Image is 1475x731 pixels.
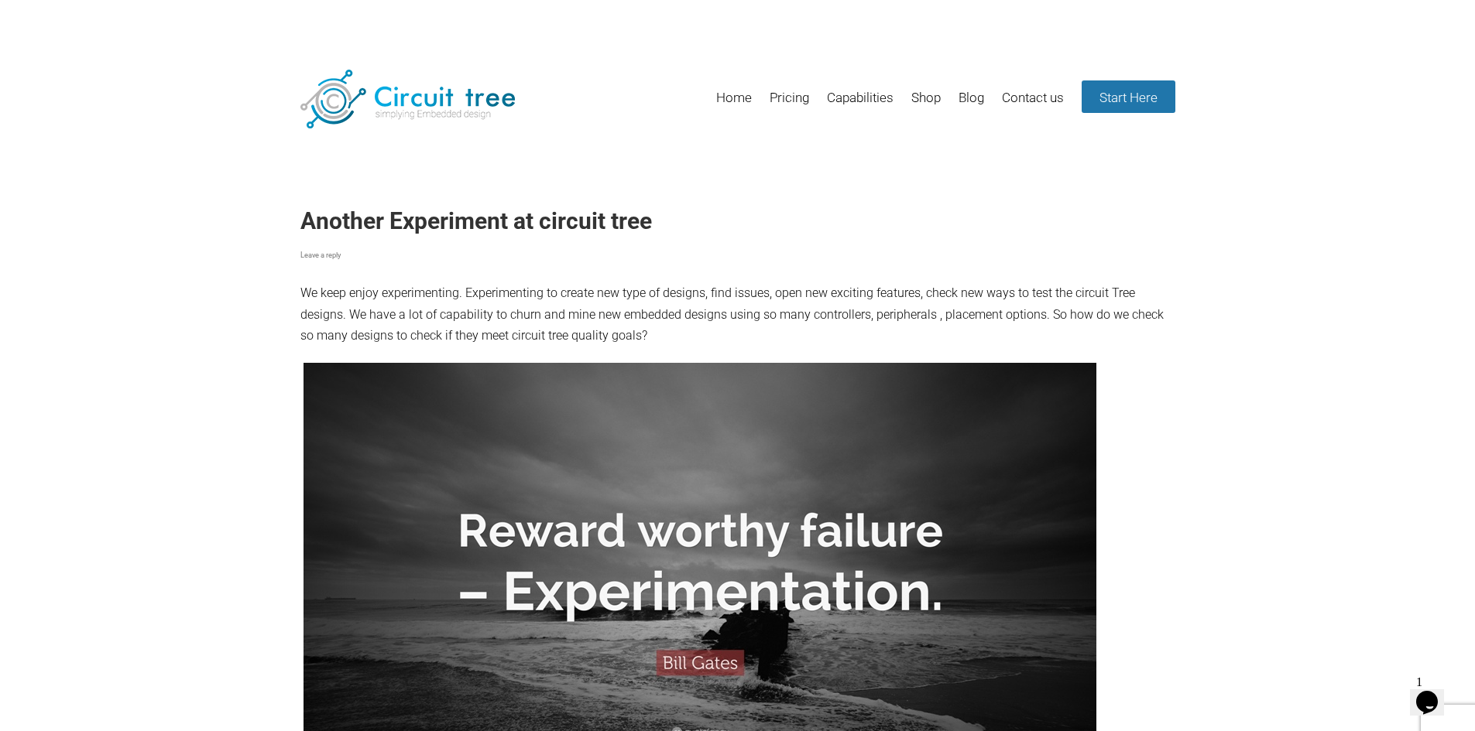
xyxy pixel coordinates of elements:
a: Blog [959,80,984,130]
img: Circuit Tree [300,70,515,128]
a: Home [716,80,752,130]
h1: Another Experiment at circuit tree [300,207,1175,235]
iframe: chat widget [1410,669,1460,716]
a: Start Here [1082,80,1175,113]
a: Pricing [770,80,809,130]
a: Contact us [1002,80,1064,130]
a: Leave a reply [300,251,341,259]
a: Capabilities [827,80,894,130]
a: Shop [911,80,941,130]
